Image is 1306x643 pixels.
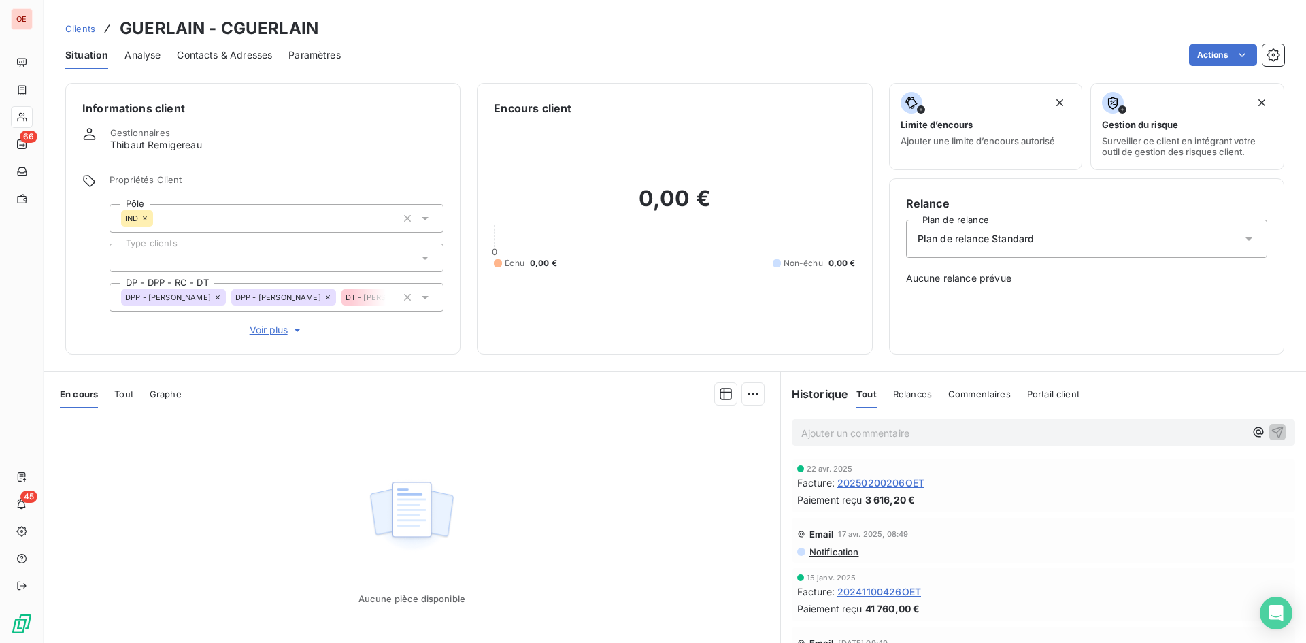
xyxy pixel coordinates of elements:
[121,252,132,264] input: Ajouter une valeur
[901,135,1055,146] span: Ajouter une limite d’encours autorisé
[797,601,863,616] span: Paiement reçu
[837,476,924,490] span: 20250200206OET
[110,127,170,138] span: Gestionnaires
[797,584,835,599] span: Facture :
[60,389,98,399] span: En cours
[65,22,95,35] a: Clients
[110,174,443,193] span: Propriétés Client
[110,323,443,337] button: Voir plus
[125,214,138,222] span: IND
[288,48,341,62] span: Paramètres
[807,465,853,473] span: 22 avr. 2025
[889,83,1083,170] button: Limite d’encoursAjouter une limite d’encours autorisé
[906,271,1267,285] span: Aucune relance prévue
[492,246,497,257] span: 0
[177,48,272,62] span: Contacts & Adresses
[948,389,1011,399] span: Commentaires
[837,584,921,599] span: 20241100426OET
[784,257,823,269] span: Non-échu
[856,389,877,399] span: Tout
[1189,44,1257,66] button: Actions
[368,474,455,559] img: Empty state
[530,257,557,269] span: 0,00 €
[918,232,1035,246] span: Plan de relance Standard
[20,131,37,143] span: 66
[358,593,465,604] span: Aucune pièce disponible
[797,476,835,490] span: Facture :
[505,257,524,269] span: Échu
[838,530,908,538] span: 17 avr. 2025, 08:49
[865,493,916,507] span: 3 616,20 €
[114,389,133,399] span: Tout
[153,212,164,225] input: Ajouter une valeur
[11,613,33,635] img: Logo LeanPay
[386,291,397,303] input: Ajouter une valeur
[901,119,973,130] span: Limite d’encours
[124,48,161,62] span: Analyse
[828,257,856,269] span: 0,00 €
[65,48,108,62] span: Situation
[1090,83,1284,170] button: Gestion du risqueSurveiller ce client en intégrant votre outil de gestion des risques client.
[11,8,33,30] div: OE
[1102,119,1178,130] span: Gestion du risque
[1102,135,1273,157] span: Surveiller ce client en intégrant votre outil de gestion des risques client.
[346,293,426,301] span: DT - [PERSON_NAME]
[110,138,202,152] span: Thibaut Remigereau
[120,16,318,41] h3: GUERLAIN - CGUERLAIN
[125,293,211,301] span: DPP - [PERSON_NAME]
[807,574,856,582] span: 15 janv. 2025
[20,491,37,503] span: 45
[906,195,1267,212] h6: Relance
[893,389,932,399] span: Relances
[250,323,304,337] span: Voir plus
[494,100,571,116] h6: Encours client
[808,546,859,557] span: Notification
[797,493,863,507] span: Paiement reçu
[235,293,321,301] span: DPP - [PERSON_NAME]
[494,185,855,226] h2: 0,00 €
[65,23,95,34] span: Clients
[82,100,443,116] h6: Informations client
[1260,597,1292,629] div: Open Intercom Messenger
[1027,389,1079,399] span: Portail client
[865,601,920,616] span: 41 760,00 €
[781,386,849,402] h6: Historique
[809,529,835,540] span: Email
[150,389,182,399] span: Graphe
